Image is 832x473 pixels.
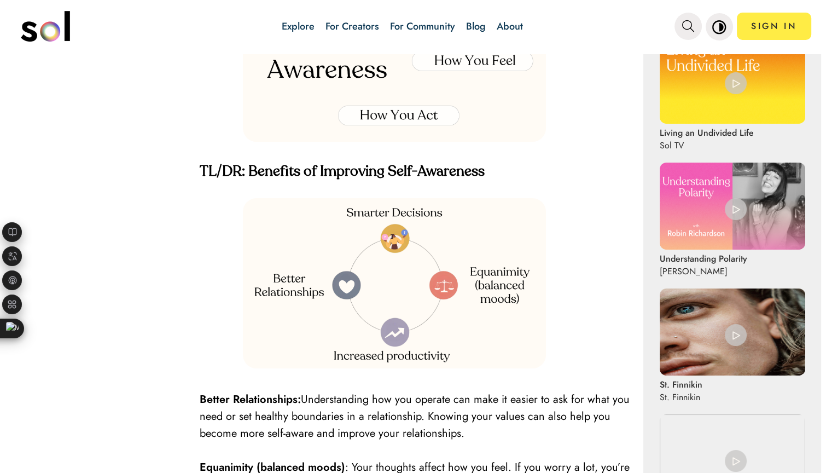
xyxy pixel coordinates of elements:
p: St. Finnikin [660,378,702,391]
span: Understanding how you operate can make it easier to ask for what you need or set healthy boundari... [200,391,630,441]
img: St. Finnikin [660,289,805,376]
p: Living an Undivided Life [660,126,754,139]
a: About [497,19,523,33]
img: play [725,450,747,472]
a: Blog [466,19,486,33]
nav: main navigation [21,7,811,45]
img: play [725,324,747,346]
img: logo [21,11,70,42]
img: Living an Undivided Life [660,37,805,124]
img: play [725,72,747,94]
p: [PERSON_NAME] [660,265,747,278]
p: St. Finnikin [660,391,702,403]
a: Explore [282,19,315,33]
img: Understanding Polarity [660,163,805,250]
strong: Better Relationships: [200,391,301,407]
p: Understanding Polarity [660,252,747,265]
strong: TL/DR: Benefits of Improving Self-Awareness [200,165,485,179]
img: AD_4nXeLCjjO4_TXkoAsQp0eS25xqVSqxpM23zwZVfVtlp-gO4lU_HET0r1Iv2_j4PyATGlir-1FbFouj2MMtjPjhIEQJhU-I... [243,198,546,368]
img: play [725,198,747,220]
button: Play Video [5,5,55,32]
p: Sol TV [660,139,754,152]
a: For Community [390,19,455,33]
a: SIGN IN [737,13,811,40]
a: For Creators [325,19,379,33]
